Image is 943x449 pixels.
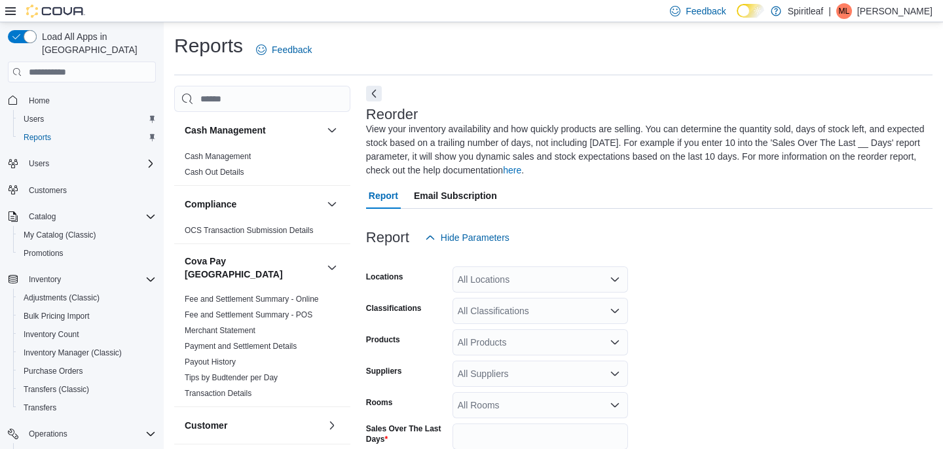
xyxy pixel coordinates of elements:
[13,110,161,128] button: Users
[366,303,422,314] label: Classifications
[24,93,55,109] a: Home
[185,225,314,236] span: OCS Transaction Submission Details
[324,418,340,433] button: Customer
[18,245,156,261] span: Promotions
[18,111,49,127] a: Users
[24,209,156,224] span: Catalog
[24,156,156,171] span: Users
[18,363,88,379] a: Purchase Orders
[185,342,297,351] a: Payment and Settlement Details
[18,245,69,261] a: Promotions
[366,334,400,345] label: Products
[24,366,83,376] span: Purchase Orders
[24,182,156,198] span: Customers
[185,255,322,281] button: Cova Pay [GEOGRAPHIC_DATA]
[18,382,94,397] a: Transfers (Classic)
[185,373,278,382] a: Tips by Budtender per Day
[839,3,850,19] span: ML
[3,181,161,200] button: Customers
[24,183,72,198] a: Customers
[788,3,823,19] p: Spiritleaf
[24,311,90,321] span: Bulk Pricing Import
[24,426,73,442] button: Operations
[174,149,350,185] div: Cash Management
[24,426,156,442] span: Operations
[185,198,322,211] button: Compliance
[13,325,161,344] button: Inventory Count
[24,293,100,303] span: Adjustments (Classic)
[24,132,51,143] span: Reports
[185,326,255,335] a: Merchant Statement
[366,423,447,444] label: Sales Over The Last Days
[18,345,156,361] span: Inventory Manager (Classic)
[29,274,61,285] span: Inventory
[24,348,122,358] span: Inventory Manager (Classic)
[366,230,409,245] h3: Report
[610,400,620,410] button: Open list of options
[185,357,236,367] a: Payout History
[185,168,244,177] a: Cash Out Details
[185,198,236,211] h3: Compliance
[18,290,105,306] a: Adjustments (Classic)
[18,382,156,397] span: Transfers (Classic)
[29,96,50,106] span: Home
[610,337,620,348] button: Open list of options
[185,226,314,235] a: OCS Transaction Submission Details
[29,211,56,222] span: Catalog
[185,357,236,367] span: Payout History
[13,362,161,380] button: Purchase Orders
[3,207,161,226] button: Catalog
[18,308,156,324] span: Bulk Pricing Import
[366,86,382,101] button: Next
[24,403,56,413] span: Transfers
[686,5,726,18] span: Feedback
[18,130,156,145] span: Reports
[420,224,515,251] button: Hide Parameters
[13,226,161,244] button: My Catalog (Classic)
[366,122,926,177] div: View your inventory availability and how quickly products are selling. You can determine the quan...
[24,329,79,340] span: Inventory Count
[737,4,764,18] input: Dark Mode
[26,5,85,18] img: Cova
[324,196,340,212] button: Compliance
[24,272,156,287] span: Inventory
[272,43,312,56] span: Feedback
[503,165,521,175] a: here
[185,419,322,432] button: Customer
[441,231,509,244] span: Hide Parameters
[185,167,244,177] span: Cash Out Details
[185,419,227,432] h3: Customer
[18,227,156,243] span: My Catalog (Classic)
[185,388,251,399] span: Transaction Details
[13,289,161,307] button: Adjustments (Classic)
[185,389,251,398] a: Transaction Details
[185,124,266,137] h3: Cash Management
[3,425,161,443] button: Operations
[366,107,418,122] h3: Reorder
[3,90,161,109] button: Home
[366,366,402,376] label: Suppliers
[610,274,620,285] button: Open list of options
[24,156,54,171] button: Users
[185,295,319,304] a: Fee and Settlement Summary - Online
[18,400,62,416] a: Transfers
[185,152,251,161] a: Cash Management
[18,227,102,243] a: My Catalog (Classic)
[24,272,66,287] button: Inventory
[13,128,161,147] button: Reports
[324,122,340,138] button: Cash Management
[174,223,350,243] div: Compliance
[174,291,350,406] div: Cova Pay [GEOGRAPHIC_DATA]
[18,130,56,145] a: Reports
[324,260,340,276] button: Cova Pay [GEOGRAPHIC_DATA]
[366,272,403,282] label: Locations
[13,307,161,325] button: Bulk Pricing Import
[610,368,620,379] button: Open list of options
[18,111,156,127] span: Users
[18,400,156,416] span: Transfers
[18,327,84,342] a: Inventory Count
[251,37,317,63] a: Feedback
